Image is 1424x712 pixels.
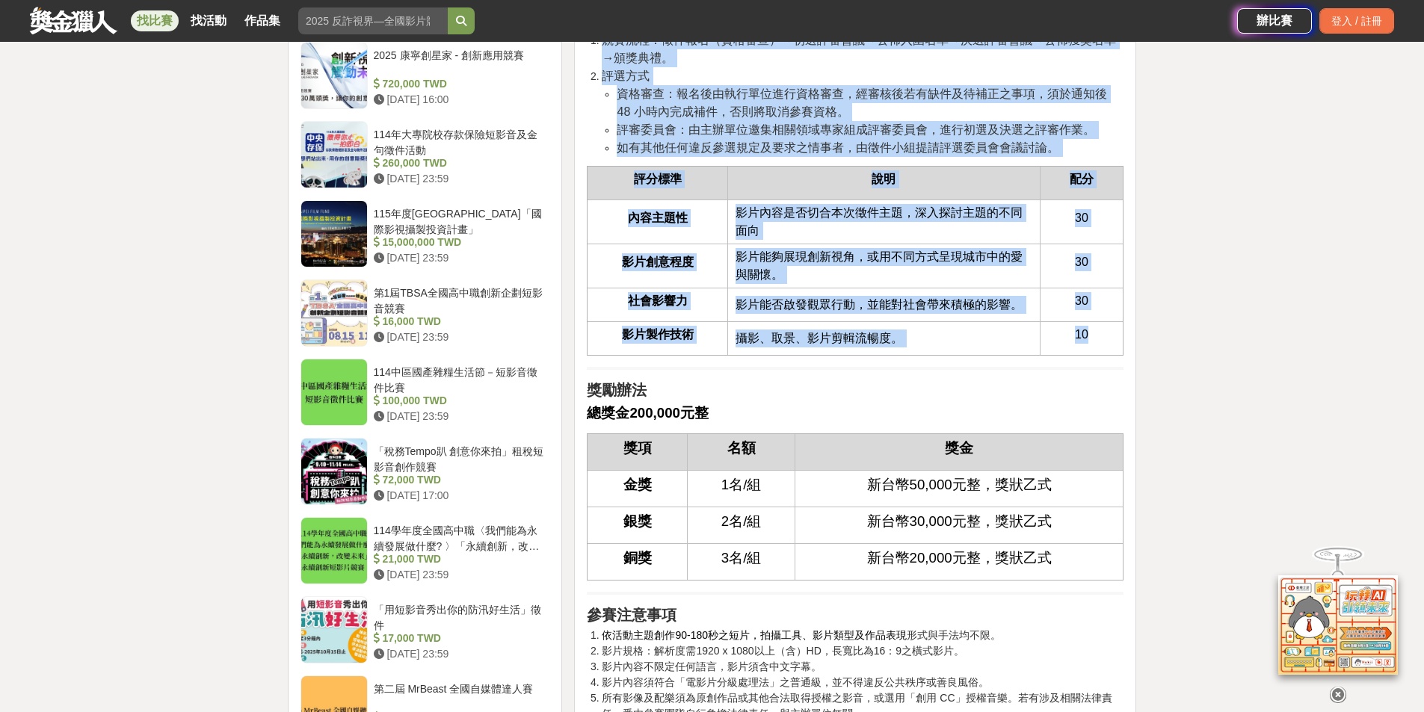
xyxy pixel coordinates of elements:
strong: 參賽注意事項 [587,607,676,623]
span: 影片內容須符合「電影片分級處理法」之普通級，並不得違反公共秩序或善良風俗。 [602,676,989,688]
span: 影片能否啟發觀眾行動，並能對社會帶來積極的影響。 [736,298,1023,311]
div: [DATE] 23:59 [374,250,544,266]
span: 影片製作技術 [622,328,694,341]
a: 115年度[GEOGRAPHIC_DATA]「國際影視攝製投資計畫」 15,000,000 TWD [DATE] 23:59 [300,200,550,267]
img: d2146d9a-e6f6-4337-9592-8cefde37ba6b.png [1278,575,1398,675]
div: 第二屆 MrBeast 全國自媒體達人賽 [374,681,544,710]
div: 2025 康寧創星家 - 創新應用競賽 [374,48,544,76]
span: 競賽流程：徵件報名（資格審查）→初選評審會議→公佈入圍名單→決選評審會議→公佈獲獎名單→頒獎典禮。 [602,34,1116,64]
span: 形式與手法均不限。 [907,629,1001,641]
span: 資格審查：報名後由執行單位進行資格審查，經審核後若有缺件及待補正之事項，須於通知後 48 小時內完成補件，否則將取消參賽資格。 [617,87,1107,118]
span: 30 [1075,256,1088,268]
div: 115年度[GEOGRAPHIC_DATA]「國際影視攝製投資計畫」 [374,206,544,235]
a: 2025 康寧創星家 - 創新應用競賽 720,000 TWD [DATE] 16:00 [300,42,550,109]
span: 2名/組 [721,513,762,529]
a: 找比賽 [131,10,179,31]
div: 「稅務Tempo趴 創意你來拍」租稅短影音創作競賽 [374,444,544,472]
span: 名額 [727,440,756,456]
div: 登入 / 註冊 [1319,8,1394,34]
span: 銅獎 [623,550,652,566]
span: 影片內容是否切合本次徵件主題，深入探討主題的不同面向 [736,206,1023,237]
span: 金獎 [623,477,652,492]
span: 依活動主題創作90-180秒之短片，拍攝工具、影片類型及作品表現 [602,629,907,641]
span: 10 [1075,328,1088,341]
span: 如有其他任何違反參選規定及要求之情事者，由徵件小組提請評選委員會會議討論。 [617,141,1059,154]
div: [DATE] 23:59 [374,329,544,345]
a: 第1屆TBSA全國高中職創新企劃短影音競賽 16,000 TWD [DATE] 23:59 [300,279,550,347]
span: 新台幣30,000元整，獎狀乙式 [867,513,1052,529]
div: 260,000 TWD [374,155,544,171]
span: 3名/組 [721,550,762,566]
span: 社會影響力 [628,294,688,307]
span: 1名/組 [721,477,762,492]
div: 720,000 TWD [374,76,544,92]
div: [DATE] 23:59 [374,646,544,662]
span: 銀獎 [623,513,652,529]
div: [DATE] 17:00 [374,488,544,504]
span: 說明 [872,173,896,185]
a: 「用短影音秀出你的防汛好生活」徵件 17,000 TWD [DATE] 23:59 [300,596,550,663]
a: 114年大專院校存款保險短影音及金句徵件活動 260,000 TWD [DATE] 23:59 [300,121,550,188]
span: 30 [1075,294,1088,307]
span: 配分 [1070,173,1094,185]
span: 評選方式 [602,69,650,82]
span: 影片能夠展現創新視角，或用不同方式呈現城市中的愛與關懷。 [736,250,1023,281]
a: 114中區國產雜糧生活節－短影音徵件比賽 100,000 TWD [DATE] 23:59 [300,359,550,426]
a: 「稅務Tempo趴 創意你來拍」租稅短影音創作競賽 72,000 TWD [DATE] 17:00 [300,438,550,505]
span: 內容主題性 [628,211,688,224]
div: 15,000,000 TWD [374,235,544,250]
div: 100,000 TWD [374,393,544,409]
div: [DATE] 23:59 [374,567,544,583]
a: 作品集 [238,10,286,31]
span: 影片規格：解析度需1920 x 1080以上（含）HD，長寬比為16：9之橫式影片。 [602,645,964,657]
span: 新台幣50,000元整，獎狀乙式 [867,477,1052,492]
div: 114年大專院校存款保險短影音及金句徵件活動 [374,127,544,155]
strong: 獎勵辦法 [587,382,647,398]
span: 影片創意程度 [622,256,694,268]
input: 2025 反詐視界—全國影片競賽 [298,7,448,34]
div: [DATE] 16:00 [374,92,544,108]
a: 辦比賽 [1237,8,1312,34]
span: 評分標準 [634,173,682,185]
span: 獎金 [945,440,973,456]
div: 第1屆TBSA全國高中職創新企劃短影音競賽 [374,285,544,314]
span: 評審委員會：由主辦單位邀集相關領域專家組成評審委員會，進行初選及決選之評審作業。 [617,123,1095,136]
span: 獎項 [623,440,652,456]
div: 72,000 TWD [374,472,544,488]
div: 16,000 TWD [374,314,544,329]
span: 攝影、取景、影片剪輯流暢度。 [736,332,903,344]
div: 114中區國產雜糧生活節－短影音徵件比賽 [374,365,544,393]
span: 影片內容不限定任何語言，影片須含中文字幕。 [602,660,822,672]
div: [DATE] 23:59 [374,409,544,424]
div: 21,000 TWD [374,551,544,567]
div: 「用短影音秀出你的防汛好生活」徵件 [374,602,544,631]
a: 找活動 [185,10,232,31]
strong: 總獎金200,000元整 [587,405,708,421]
span: 30 [1075,211,1088,224]
div: 17,000 TWD [374,631,544,646]
div: 114學年度全國高中職〈我們能為永續發展做什麼? 〉「永續創新，改變未來」永續創新短影片競賽 [374,523,544,551]
a: 114學年度全國高中職〈我們能為永續發展做什麼? 〉「永續創新，改變未來」永續創新短影片競賽 21,000 TWD [DATE] 23:59 [300,517,550,584]
span: 新台幣20,000元整，獎狀乙式 [867,550,1052,566]
div: [DATE] 23:59 [374,171,544,187]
